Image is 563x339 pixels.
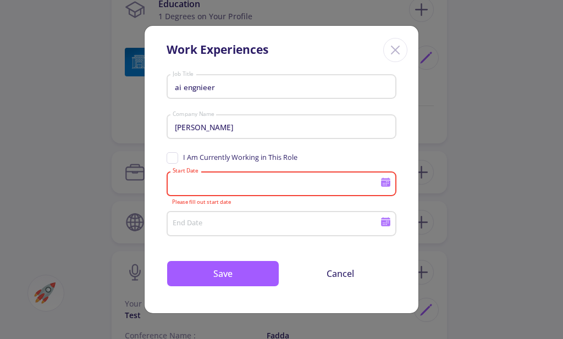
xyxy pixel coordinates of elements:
[167,260,279,287] button: Save
[172,199,391,205] mat-error: Please fill out start date
[167,41,268,59] div: Work Experiences
[284,260,396,287] button: Cancel
[183,152,297,163] span: I Am Currently Working in This Role
[383,38,407,62] div: Close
